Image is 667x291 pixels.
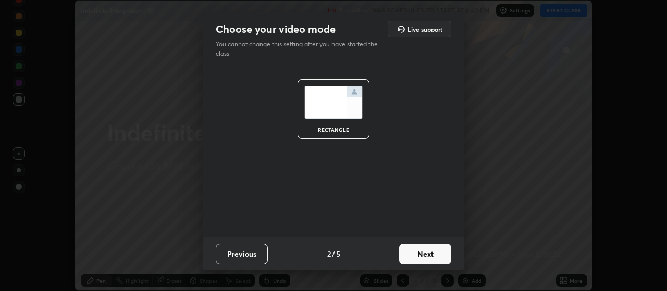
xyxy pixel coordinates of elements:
h4: 2 [327,248,331,259]
h4: / [332,248,335,259]
button: Next [399,244,451,264]
img: normalScreenIcon.ae25ed63.svg [304,86,363,119]
div: rectangle [313,127,354,132]
h4: 5 [336,248,340,259]
button: Previous [216,244,268,264]
h2: Choose your video mode [216,22,336,36]
h5: Live support [407,26,442,32]
p: You cannot change this setting after you have started the class [216,40,385,58]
